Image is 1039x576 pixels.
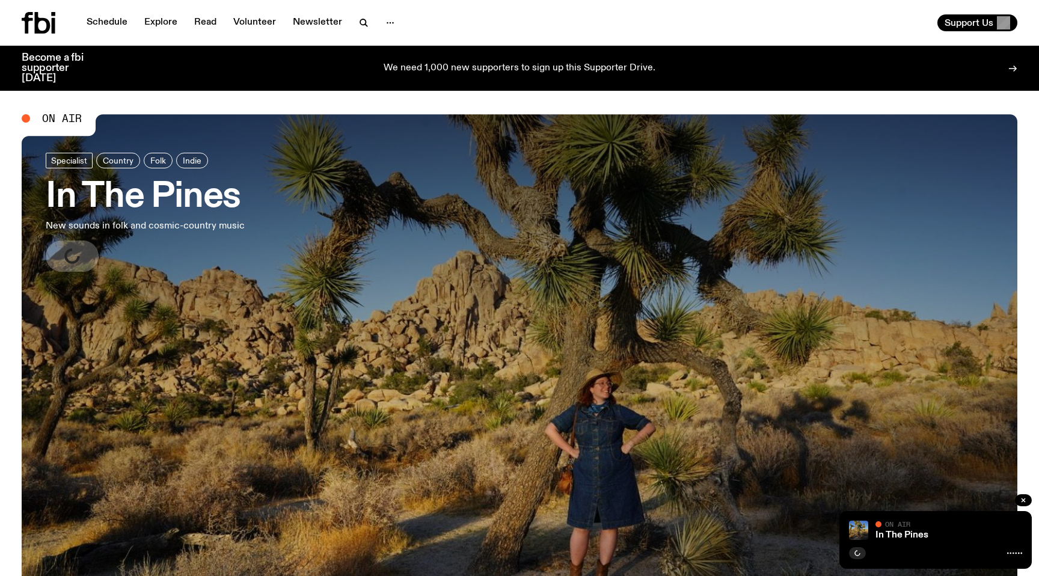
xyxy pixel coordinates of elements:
a: Read [187,14,224,31]
a: Indie [176,153,208,168]
a: In The Pines [875,530,928,540]
a: Explore [137,14,185,31]
span: On Air [885,520,910,528]
a: Newsletter [286,14,349,31]
img: Johanna stands in the middle distance amongst a desert scene with large cacti and trees. She is w... [849,521,868,540]
p: New sounds in folk and cosmic-country music [46,219,245,233]
span: Specialist [51,156,87,165]
span: Indie [183,156,201,165]
span: Folk [150,156,166,165]
button: Support Us [937,14,1017,31]
span: On Air [42,113,82,124]
a: Volunteer [226,14,283,31]
a: Folk [144,153,173,168]
h3: In The Pines [46,180,245,214]
a: Schedule [79,14,135,31]
a: Country [96,153,140,168]
h3: Become a fbi supporter [DATE] [22,53,99,84]
a: Specialist [46,153,93,168]
span: Country [103,156,133,165]
p: We need 1,000 new supporters to sign up this Supporter Drive. [384,63,655,74]
span: Support Us [945,17,993,28]
a: In The PinesNew sounds in folk and cosmic-country music [46,153,245,272]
